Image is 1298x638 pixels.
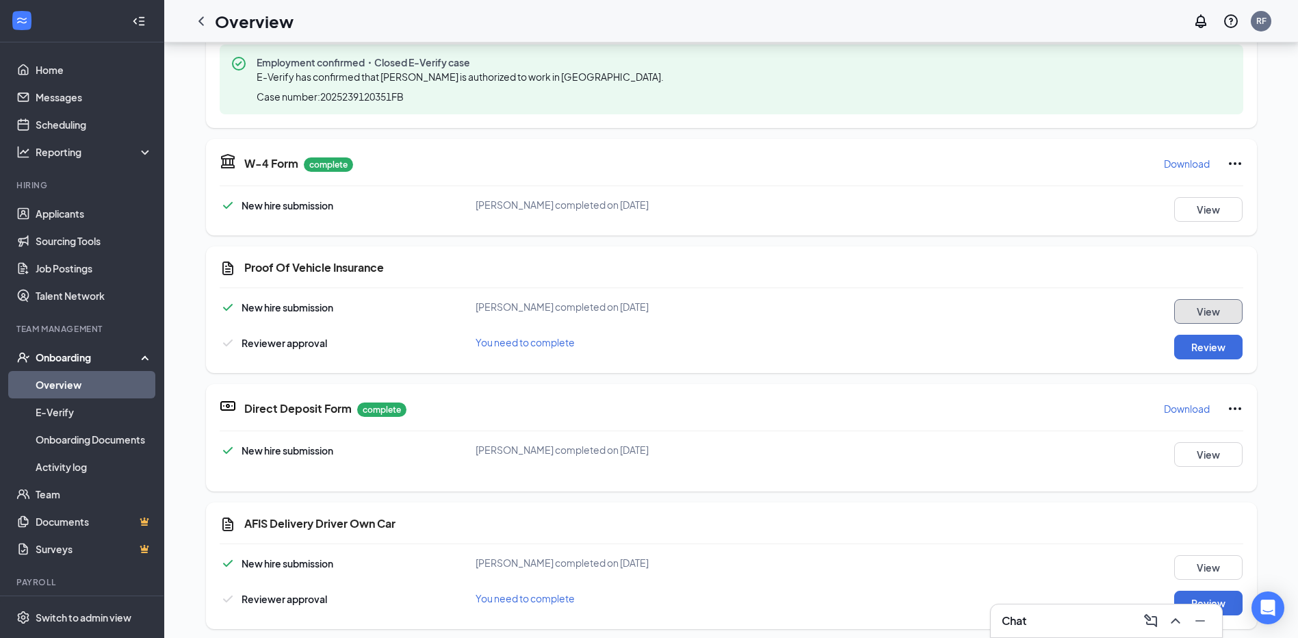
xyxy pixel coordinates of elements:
svg: ChevronLeft [193,13,209,29]
a: Home [36,56,153,84]
a: DocumentsCrown [36,508,153,535]
svg: ChevronUp [1167,613,1184,629]
svg: CustomFormIcon [220,516,236,533]
svg: Checkmark [220,442,236,459]
button: Download [1163,398,1210,420]
button: Review [1174,335,1243,359]
button: View [1174,555,1243,580]
svg: WorkstreamLogo [15,14,29,27]
button: ComposeMessage [1140,610,1162,632]
a: Scheduling [36,111,153,138]
span: Case number: 2025239120351FB [257,90,404,103]
span: [PERSON_NAME] completed on [DATE] [476,444,649,456]
h5: Direct Deposit Form [244,401,352,416]
svg: Checkmark [220,299,236,316]
span: New hire submission [242,301,333,314]
h3: Chat [1002,613,1026,628]
a: Job Postings [36,255,153,282]
button: View [1174,197,1243,222]
button: Minimize [1189,610,1211,632]
a: E-Verify [36,398,153,426]
h5: AFIS Delivery Driver Own Car [244,516,395,531]
a: Applicants [36,200,153,227]
svg: Notifications [1193,13,1209,29]
svg: Settings [16,611,30,624]
svg: CheckmarkCircle [231,55,247,72]
svg: Ellipses [1227,155,1243,172]
a: Messages [36,84,153,111]
span: New hire submission [242,444,333,457]
span: Employment confirmed・Closed E-Verify case [257,55,669,69]
a: Team [36,481,153,508]
a: Talent Network [36,282,153,309]
span: E-Verify has confirmed that [PERSON_NAME] is authorized to work in [GEOGRAPHIC_DATA]. [257,71,664,83]
h1: Overview [215,10,294,33]
span: Reviewer approval [242,593,327,605]
div: Onboarding [36,350,141,364]
svg: Collapse [132,14,146,28]
p: Download [1164,157,1210,170]
svg: DirectDepositIcon [220,398,236,414]
p: complete [304,157,353,172]
svg: CustomFormIcon [220,260,236,277]
a: Overview [36,371,153,398]
span: You need to complete [476,592,575,604]
div: Team Management [16,323,150,335]
h5: W-4 Form [244,156,298,171]
svg: Checkmark [220,335,236,351]
button: ChevronUp [1165,610,1186,632]
span: [PERSON_NAME] completed on [DATE] [476,557,649,569]
svg: Checkmark [220,197,236,214]
div: RF [1256,15,1267,27]
span: You need to complete [476,336,575,348]
a: Sourcing Tools [36,227,153,255]
div: Payroll [16,576,150,588]
svg: QuestionInfo [1223,13,1239,29]
svg: Minimize [1192,613,1208,629]
div: Hiring [16,179,150,191]
svg: Ellipses [1227,400,1243,417]
svg: Checkmark [220,591,236,607]
svg: TaxGovernmentIcon [220,153,236,169]
span: New hire submission [242,199,333,212]
div: Open Intercom Messenger [1251,591,1284,624]
button: View [1174,299,1243,324]
svg: Checkmark [220,555,236,572]
svg: Analysis [16,145,30,159]
span: [PERSON_NAME] completed on [DATE] [476,199,649,211]
button: Review [1174,591,1243,615]
div: Switch to admin view [36,611,131,624]
a: Onboarding Documents [36,426,153,453]
h5: Proof Of Vehicle Insurance [244,260,384,275]
p: Download [1164,402,1210,416]
span: [PERSON_NAME] completed on [DATE] [476,301,649,313]
span: New hire submission [242,557,333,570]
button: View [1174,442,1243,467]
a: SurveysCrown [36,535,153,563]
button: Download [1163,153,1210,175]
svg: ComposeMessage [1143,613,1159,629]
p: complete [357,403,406,417]
a: Activity log [36,453,153,481]
div: Reporting [36,145,153,159]
svg: UserCheck [16,350,30,364]
span: Reviewer approval [242,337,327,349]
